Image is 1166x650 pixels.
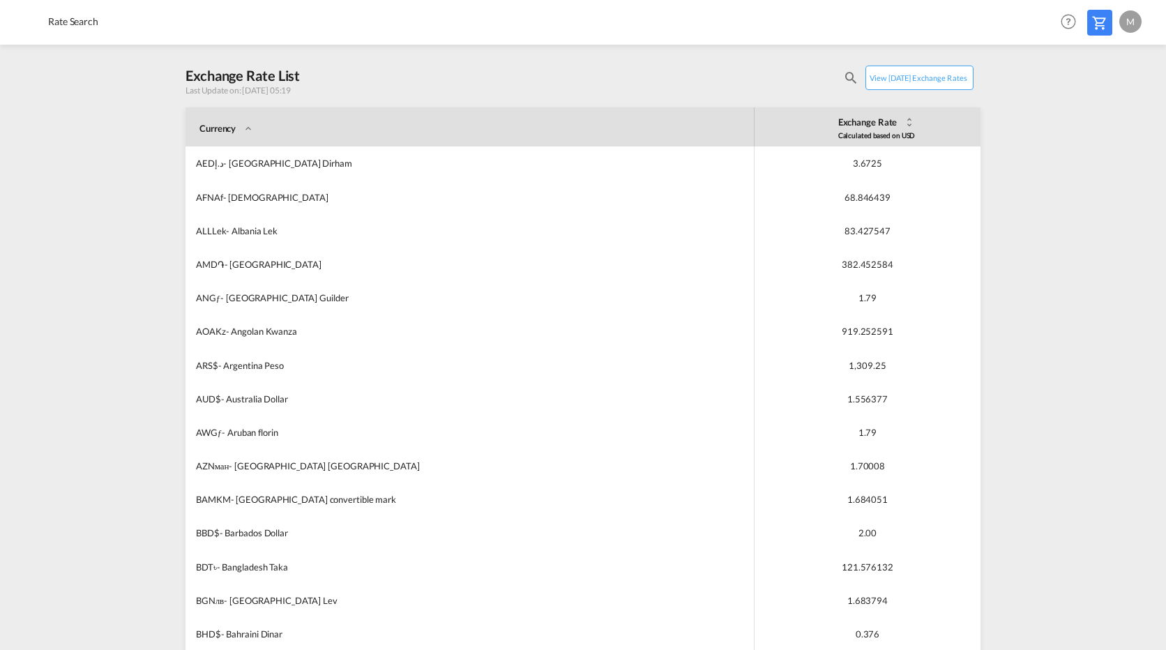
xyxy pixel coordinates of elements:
[196,158,352,169] span: AED - [GEOGRAPHIC_DATA] Dirham
[754,281,980,315] td: 1.79
[218,427,222,438] span: ƒ
[196,292,348,303] span: ANG - [GEOGRAPHIC_DATA] Guilder
[754,349,980,382] td: 1,309.25
[213,360,218,371] span: $
[215,326,226,337] span: Kz
[185,66,300,85] div: Exchange Rate List
[216,494,231,505] span: KM
[212,225,227,236] span: Lek
[754,248,980,281] td: 382.452584
[185,107,754,147] th: Currency: activate to sort column descending
[196,225,278,236] span: ALL - Albania Lek
[196,595,338,606] span: BGN - [GEOGRAPHIC_DATA] Lev
[216,292,220,303] span: ƒ
[754,146,980,180] td: 3.6725
[754,214,980,248] td: 83.427547
[215,393,221,405] span: $
[214,192,223,203] span: Af
[1057,10,1080,33] span: Help
[754,181,980,214] td: 68.846439
[754,550,980,584] td: 121.576132
[213,561,217,573] span: ৳
[185,85,300,97] div: Last Update on: [DATE] 05:19
[196,360,284,371] span: ARS - Argentina Peso
[754,107,980,147] th: Exchange Rate Calculated based on USD: activate to sort column ascending
[196,494,396,505] span: BAM - [GEOGRAPHIC_DATA] convertible mark
[215,158,224,169] span: د.إ
[214,527,220,538] span: $
[215,460,229,471] span: ман
[754,382,980,416] td: 1.556377
[1119,10,1142,33] div: M
[1057,10,1087,35] div: Help
[196,427,278,438] span: AWG - Aruban florin
[754,449,980,483] td: 1.70008
[754,516,980,550] td: 2.00
[196,393,288,405] span: AUD - Australia Dollar
[789,113,964,128] span: Exchange Rate
[754,483,980,516] td: 1.684051
[196,628,282,640] span: BHD - Bahraini Dinar
[865,66,974,90] button: View [DATE] exchange rates
[838,131,916,139] span: Calculated based on USD
[754,416,980,449] td: 1.79
[196,259,321,270] span: AMD - [GEOGRAPHIC_DATA]
[215,595,224,606] span: лв
[196,192,328,203] span: AFN - [DEMOGRAPHIC_DATA]
[843,70,858,85] div: icon-magnify
[754,584,980,617] td: 1.683794
[754,315,980,348] td: 919.252591
[196,527,288,538] span: BBD - Barbados Dollar
[199,119,754,135] span: Currency
[196,561,288,573] span: BDT - Bangladesh Taka
[48,15,98,27] span: Rate Search
[196,460,420,471] span: AZN - [GEOGRAPHIC_DATA] [GEOGRAPHIC_DATA]
[218,259,225,270] span: ֏
[215,628,221,640] span: $
[196,326,297,337] span: AOA - Angolan Kwanza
